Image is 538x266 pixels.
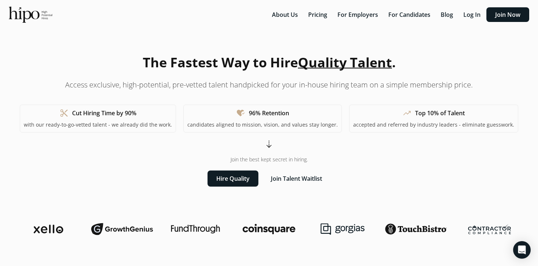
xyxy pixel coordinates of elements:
h1: Cut Hiring Time by 90% [72,109,137,117]
span: content_cut [60,109,68,117]
span: trending_up [403,109,411,117]
a: For Candidates [384,11,436,19]
button: Blog [436,7,457,22]
button: Join Now [486,7,529,22]
button: For Candidates [384,7,435,22]
span: heart_check [236,109,245,117]
img: growthgenius-logo [91,222,153,236]
button: Join Talent Waitlist [262,171,331,187]
button: Hire Quality [208,171,258,187]
span: Join the best kept secret in hiring. [231,156,308,163]
div: Open Intercom Messenger [513,241,531,259]
img: touchbistro-logo [385,223,447,235]
a: Pricing [304,11,333,19]
img: gorgias-logo [321,223,365,235]
a: Blog [436,11,459,19]
button: Pricing [304,7,332,22]
p: candidates aligned to mission, vision, and values stay longer. [187,121,338,128]
p: accepted and referred by industry leaders - eliminate guesswork. [353,121,514,128]
img: official-logo [9,7,52,23]
h1: 96% Retention [249,109,289,117]
p: Access exclusive, high-potential, pre-vetted talent handpicked for your in-house hiring team on a... [65,80,473,90]
h1: The Fastest Way to Hire . [143,53,396,72]
a: For Employers [333,11,384,19]
button: For Employers [333,7,382,22]
a: Join Now [486,11,529,19]
span: Quality Talent [298,53,392,71]
img: contractor-compliance-logo [468,224,511,234]
button: Log In [459,7,485,22]
a: About Us [268,11,304,19]
a: Log In [459,11,486,19]
img: fundthrough-logo [171,225,220,233]
img: coinsquare-logo [243,224,295,234]
img: xello-logo [34,225,63,233]
p: with our ready-to-go-vetted talent - we already did the work. [24,121,172,128]
button: About Us [268,7,302,22]
span: arrow_cool_down [265,140,273,149]
h1: Top 10% of Talent [415,109,465,117]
